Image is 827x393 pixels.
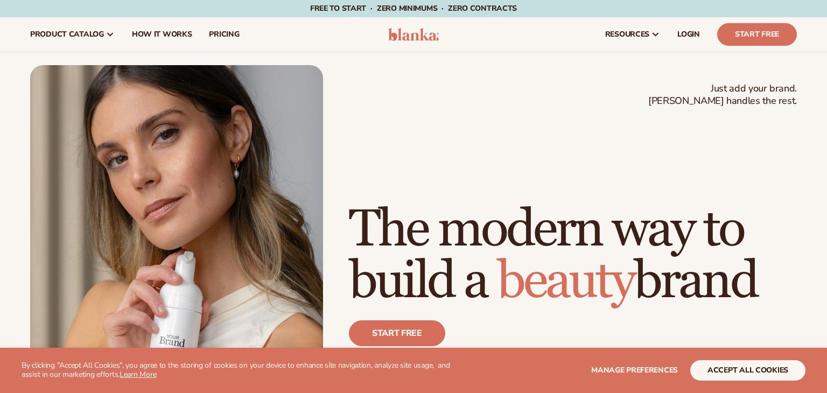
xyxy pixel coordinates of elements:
[22,17,123,52] a: product catalog
[605,30,649,39] span: resources
[591,365,678,375] span: Manage preferences
[200,17,248,52] a: pricing
[120,369,156,380] a: Learn More
[349,320,445,346] a: Start free
[690,360,805,381] button: accept all cookies
[310,3,517,13] span: Free to start · ZERO minimums · ZERO contracts
[717,23,797,46] a: Start Free
[597,17,669,52] a: resources
[349,204,797,307] h1: The modern way to build a brand
[209,30,239,39] span: pricing
[648,82,797,108] span: Just add your brand. [PERSON_NAME] handles the rest.
[123,17,201,52] a: How It Works
[669,17,709,52] a: LOGIN
[497,250,634,313] span: beauty
[132,30,192,39] span: How It Works
[388,28,439,41] img: logo
[30,30,104,39] span: product catalog
[591,360,678,381] button: Manage preferences
[22,361,454,380] p: By clicking "Accept All Cookies", you agree to the storing of cookies on your device to enhance s...
[677,30,700,39] span: LOGIN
